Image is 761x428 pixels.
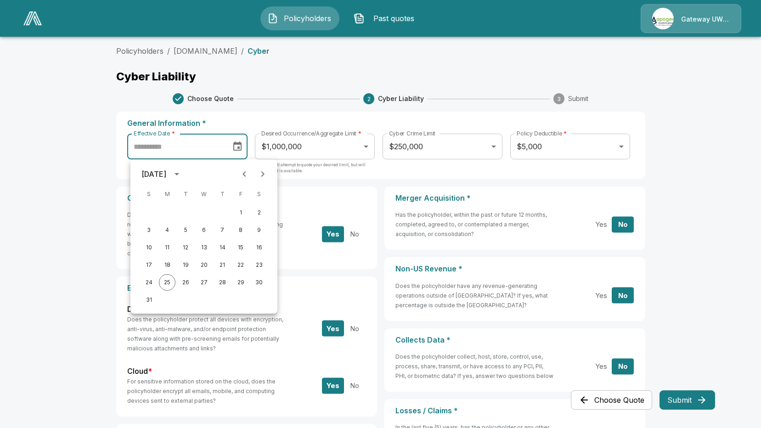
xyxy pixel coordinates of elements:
[322,226,344,242] button: Yes
[612,216,634,232] button: No
[214,274,231,291] button: 28
[612,287,634,304] button: No
[159,222,175,238] button: 4
[141,239,157,256] button: 10
[116,45,645,56] nav: breadcrumb
[159,257,175,273] button: 18
[141,222,157,238] button: 3
[196,185,212,203] span: Wednesday
[347,6,426,30] button: Past quotes IconPast quotes
[590,287,612,304] button: Yes
[251,222,267,238] button: 9
[196,257,212,273] button: 20
[395,194,634,203] p: Merger Acquisition *
[235,165,254,183] button: Previous month
[214,239,231,256] button: 14
[254,165,272,183] button: Next month
[395,352,555,381] h6: Does the policyholder collect, host, store, control, use, process, share, transmit, or have acces...
[141,292,157,308] button: 31
[241,45,244,56] li: /
[251,274,267,291] button: 30
[141,274,157,291] button: 24
[267,13,278,24] img: Policyholders Icon
[169,166,185,182] button: calendar view is open, switch to year view
[383,134,502,159] div: $250,000
[251,257,267,273] button: 23
[557,96,561,102] text: 3
[232,239,249,256] button: 15
[395,406,634,415] p: Losses / Claims *
[395,336,634,344] p: Collects Data *
[395,281,555,310] h6: Does the policyholder have any revenue-generating operations outside of [GEOGRAPHIC_DATA]? If yes...
[214,257,231,273] button: 21
[167,45,170,56] li: /
[177,222,194,238] button: 5
[187,94,234,103] span: Choose Quote
[251,239,267,256] button: 16
[395,210,555,239] h6: Has the policyholder, within the past or future 12 months, completed, agreed to, or contemplated ...
[232,222,249,238] button: 8
[127,315,287,353] h6: Does the policyholder protect all devices with encryption, anti-virus, anti-malware, and/or endpo...
[116,71,645,82] p: Cyber Liability
[255,134,374,159] div: $1,000,000
[590,216,612,232] button: Yes
[344,377,366,394] button: No
[177,185,194,203] span: Tuesday
[127,377,287,405] h6: For sensitive information stored on the cloud, does the policyholder encrypt all emails, mobile, ...
[196,274,212,291] button: 27
[255,162,374,180] p: Carriers will attempt to quote your desired limit, but will return what is available.
[159,239,175,256] button: 11
[116,46,163,56] a: Policyholders
[354,13,365,24] img: Past quotes Icon
[134,130,175,137] label: Effective Date
[177,239,194,256] button: 12
[590,358,612,374] button: Yes
[141,185,157,203] span: Sunday
[127,284,366,293] p: Encryption *
[232,274,249,291] button: 29
[228,137,247,156] button: Choose date
[159,185,175,203] span: Monday
[251,185,267,203] span: Saturday
[389,130,435,137] label: Cyber Crime Limit
[248,47,270,55] p: Cyber
[127,304,159,315] label: Devices
[127,194,366,203] p: Cyber Crime *
[174,46,237,56] a: [DOMAIN_NAME]
[196,222,212,238] button: 6
[232,204,249,221] button: 1
[568,94,588,103] span: Submit
[141,257,157,273] button: 17
[660,390,715,410] button: Submit
[612,358,634,374] button: No
[159,274,175,291] button: 25
[367,96,371,102] text: 2
[214,185,231,203] span: Thursday
[232,185,249,203] span: Friday
[395,265,634,273] p: Non-US Revenue *
[344,321,366,337] button: No
[177,257,194,273] button: 19
[23,11,42,25] img: AA Logo
[260,6,339,30] button: Policyholders IconPolicyholders
[322,377,344,394] button: Yes
[571,390,652,410] button: Choose Quote
[127,366,152,377] label: Cloud
[510,134,630,159] div: $5,000
[214,222,231,238] button: 7
[322,321,344,337] button: Yes
[282,13,333,24] span: Policyholders
[261,130,361,137] label: Desired Occurrence/Aggregate Limit
[232,257,249,273] button: 22
[344,226,366,242] button: No
[141,169,166,180] div: [DATE]
[368,13,419,24] span: Past quotes
[517,130,567,137] label: Policy Deductible
[251,204,267,221] button: 2
[378,94,424,103] span: Cyber Liability
[127,119,634,128] p: General Information *
[177,274,194,291] button: 26
[196,239,212,256] button: 13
